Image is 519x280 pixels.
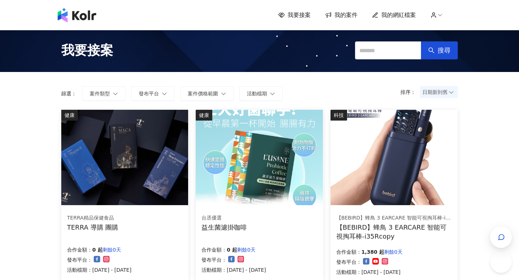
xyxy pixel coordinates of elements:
[336,258,361,266] p: 發布平台：
[490,251,512,273] iframe: Help Scout Beacon - Open
[325,11,358,19] a: 我的案件
[239,86,283,101] button: 活動檔期
[103,245,121,254] p: 剩餘0天
[139,91,159,96] span: 發布平台
[336,223,452,241] div: 【BEBIRD】蜂鳥 3 EARCARE 智能可視掏耳棒-i35Rcopy
[61,91,76,96] p: 篩選：
[196,110,323,205] img: 益生菌濾掛咖啡
[58,8,96,22] img: logo
[67,214,118,222] div: TERRA精品保健食品
[67,223,118,232] div: TERRA 導購 團購
[278,11,311,19] a: 我要接案
[180,86,234,101] button: 案件價格範圍
[247,91,267,96] span: 活動檔期
[421,41,458,59] button: 搜尋
[67,266,132,274] p: 活動檔期：[DATE] - [DATE]
[67,245,92,254] p: 合作金額：
[61,110,188,205] img: TERRA 團購系列
[67,256,92,264] p: 發布平台：
[201,223,247,232] div: 益生菌濾掛咖啡
[92,245,103,254] p: 0 起
[196,110,212,121] div: 健康
[381,11,416,19] span: 我的網紅檔案
[201,245,227,254] p: 合作金額：
[288,11,311,19] span: 我要接案
[331,110,457,205] img: 【BEBIRD】蜂鳥 3 EARCARE 智能可視掏耳棒-i35R
[201,266,266,274] p: 活動檔期：[DATE] - [DATE]
[336,214,452,222] div: 【BEBIRD】蜂鳥 3 EARCARE 智能可視掏耳棒-i35R
[201,256,227,264] p: 發布平台：
[384,248,403,256] p: 剩餘0天
[428,47,435,54] span: search
[188,91,218,96] span: 案件價格範圍
[82,86,125,101] button: 案件類型
[201,214,247,222] div: 台丞優選
[331,110,347,121] div: 科技
[336,248,361,256] p: 合作金額：
[227,245,237,254] p: 0 起
[61,110,78,121] div: 健康
[334,11,358,19] span: 我的案件
[131,86,174,101] button: 發布平台
[237,245,256,254] p: 剩餘0天
[422,87,455,98] span: 日期新到舊
[61,41,113,59] span: 我要接案
[336,268,403,276] p: 活動檔期：[DATE] - [DATE]
[400,89,420,95] p: 排序：
[90,91,110,96] span: 案件類型
[372,11,416,19] a: 我的網紅檔案
[361,248,384,256] p: 1,380 起
[438,46,451,54] span: 搜尋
